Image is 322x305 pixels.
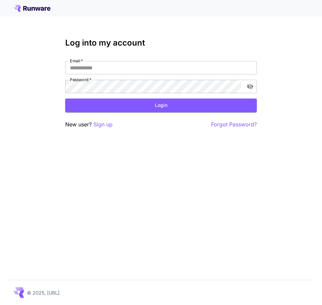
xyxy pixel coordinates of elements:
[65,99,257,112] button: Login
[65,120,113,129] p: New user?
[93,120,113,129] button: Sign up
[211,120,257,129] button: Forgot Password?
[65,38,257,48] h3: Log into my account
[70,77,91,82] label: Password
[244,80,256,93] button: toggle password visibility
[70,58,83,64] label: Email
[27,289,59,296] p: © 2025, [URL]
